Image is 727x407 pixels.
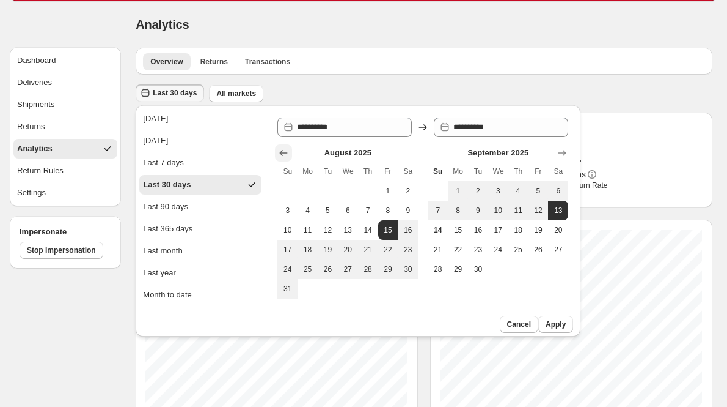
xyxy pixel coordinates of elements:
span: 10 [493,206,503,215]
div: Returns [17,121,45,133]
span: 30 [473,264,483,274]
button: Last 30 days [136,84,204,102]
button: Sunday August 24 2025 [277,260,298,279]
span: 12 [533,206,544,215]
button: Friday August 1 2025 [378,181,398,201]
span: 2 [403,186,413,196]
span: We [343,166,353,176]
span: Mo [302,166,313,176]
button: Thursday August 21 2025 [358,240,378,260]
button: Wednesday August 13 2025 [338,220,358,240]
span: 29 [453,264,463,274]
button: Apply [538,316,573,333]
div: Month to date [143,289,192,301]
span: Analytics [136,18,189,31]
th: Tuesday [318,162,338,181]
th: Saturday [548,162,568,181]
span: 27 [553,245,563,255]
th: Thursday [358,162,378,181]
span: All markets [216,89,256,99]
th: Friday [528,162,549,181]
button: Tuesday September 2 2025 [468,181,488,201]
span: 16 [473,225,483,235]
button: Last 90 days [139,197,261,217]
button: Today Sunday September 14 2025 [428,220,448,240]
span: 25 [302,264,313,274]
button: Sunday August 31 2025 [277,279,298,299]
span: Su [282,166,293,176]
button: Monday September 29 2025 [448,260,468,279]
span: 26 [323,264,333,274]
button: Saturday September 27 2025 [548,240,568,260]
span: Sa [403,166,413,176]
span: 18 [302,245,313,255]
button: Monday September 22 2025 [448,240,468,260]
button: Thursday August 14 2025 [358,220,378,240]
button: [DATE] [139,131,261,151]
span: Tu [323,166,333,176]
button: Saturday September 20 2025 [548,220,568,240]
span: 2 [473,186,483,196]
span: 23 [403,245,413,255]
button: Thursday September 18 2025 [508,220,528,240]
span: 9 [403,206,413,215]
button: Tuesday September 16 2025 [468,220,488,240]
span: Su [433,166,443,176]
button: Wednesday September 10 2025 [488,201,508,220]
button: Monday September 15 2025 [448,220,468,240]
button: Thursday September 25 2025 [508,240,528,260]
button: Month to date [139,285,261,305]
button: Show previous month, July 2025 [275,144,292,162]
button: Last 7 days [139,153,261,173]
th: Sunday [277,162,298,181]
th: Monday [298,162,318,181]
button: [DATE] [139,109,261,129]
span: 19 [323,245,333,255]
span: 6 [343,206,353,215]
span: Fr [533,166,544,176]
button: Tuesday August 26 2025 [318,260,338,279]
span: Th [363,166,373,176]
span: 23 [473,245,483,255]
span: 22 [453,245,463,255]
button: Last year [139,263,261,283]
span: 30 [403,264,413,274]
button: Friday September 5 2025 [528,181,549,201]
th: Saturday [398,162,418,181]
div: Return Rules [17,165,64,177]
span: 17 [493,225,503,235]
span: 5 [533,186,544,196]
span: 14 [433,225,443,235]
button: Tuesday September 9 2025 [468,201,488,220]
button: Deliveries [13,73,117,92]
div: [DATE] [143,113,168,125]
span: 11 [513,206,524,215]
div: Last 90 days [143,201,188,213]
span: 20 [553,225,563,235]
th: Sunday [428,162,448,181]
span: 12 [323,225,333,235]
span: 18 [513,225,524,235]
button: Last 30 days [139,175,261,195]
span: 16 [403,225,413,235]
button: Sunday August 3 2025 [277,201,298,220]
span: Stop Impersonation [27,245,96,255]
span: 29 [383,264,393,274]
span: 25 [513,245,524,255]
span: 9 [473,206,483,215]
div: Dashboard [17,54,56,67]
button: Show next month, October 2025 [553,144,571,162]
span: Overview [150,57,183,67]
span: 15 [383,225,393,235]
span: 28 [433,264,443,274]
button: Friday September 26 2025 [528,240,549,260]
button: Friday August 22 2025 [378,240,398,260]
span: 1 [453,186,463,196]
th: Wednesday [338,162,358,181]
span: We [493,166,503,176]
span: 26 [533,245,544,255]
button: Tuesday August 19 2025 [318,240,338,260]
span: 31 [282,284,293,294]
div: Analytics [17,143,53,155]
button: Thursday August 7 2025 [358,201,378,220]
